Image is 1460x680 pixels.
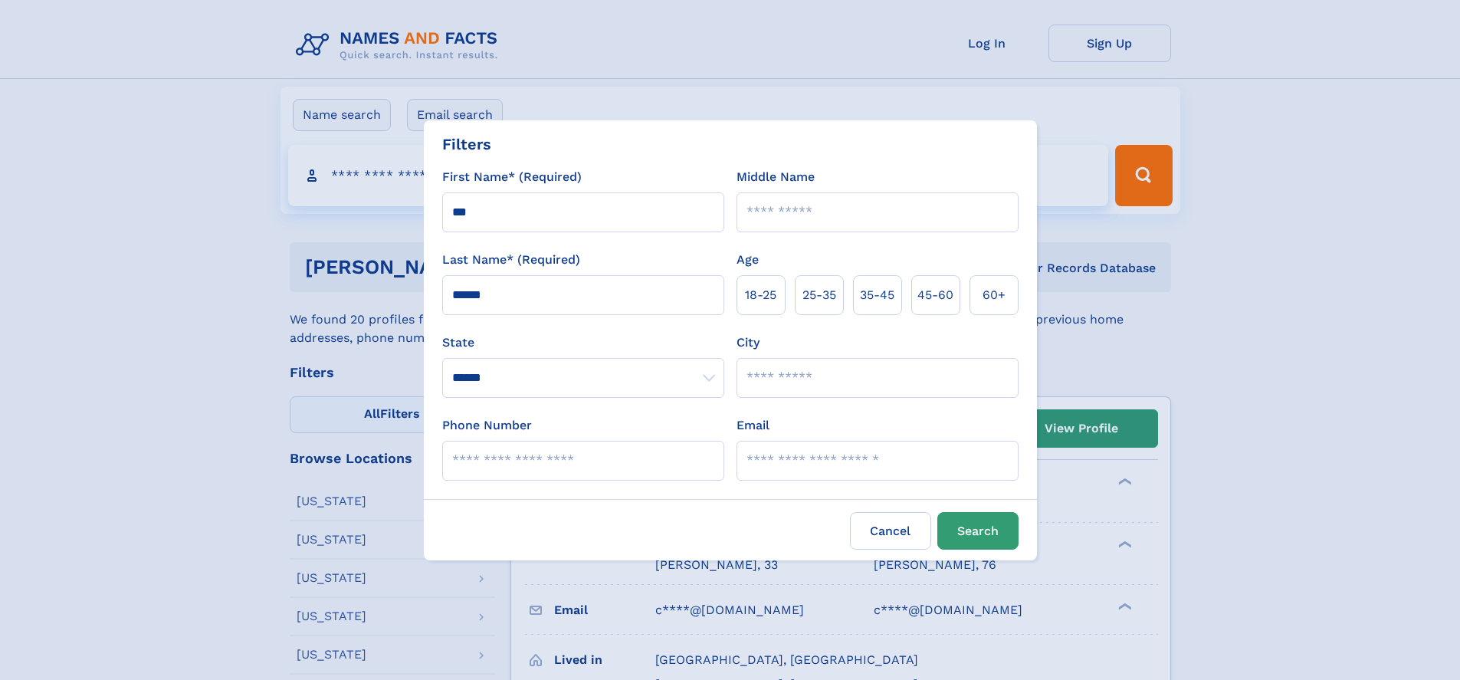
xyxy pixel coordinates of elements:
label: Email [737,416,769,435]
label: Middle Name [737,168,815,186]
label: Last Name* (Required) [442,251,580,269]
button: Search [937,512,1019,550]
label: First Name* (Required) [442,168,582,186]
span: 25‑35 [802,286,836,304]
span: 35‑45 [860,286,894,304]
span: 60+ [983,286,1006,304]
span: 18‑25 [745,286,776,304]
label: Age [737,251,759,269]
span: 45‑60 [917,286,953,304]
label: Cancel [850,512,931,550]
div: Filters [442,133,491,156]
label: State [442,333,724,352]
label: Phone Number [442,416,532,435]
label: City [737,333,760,352]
